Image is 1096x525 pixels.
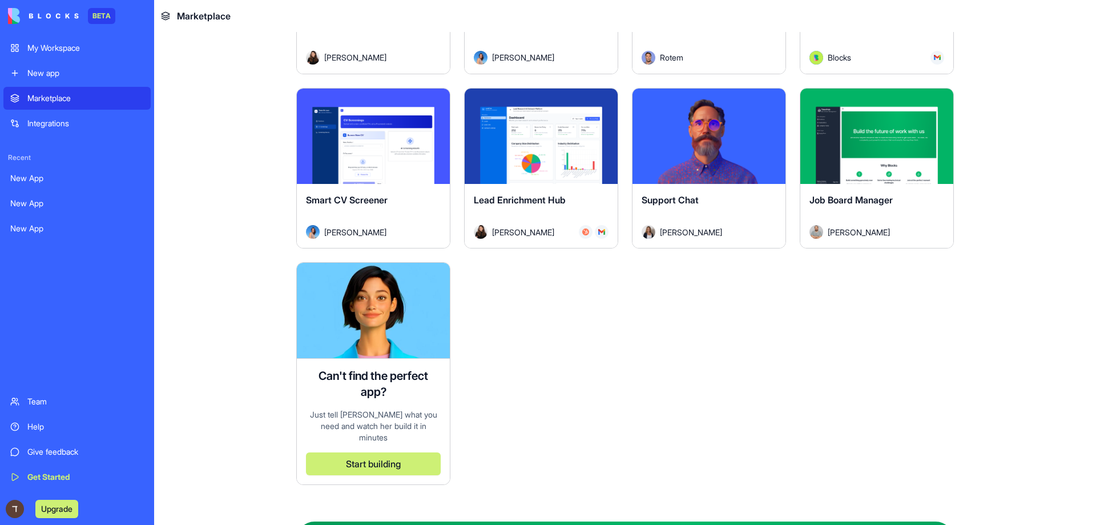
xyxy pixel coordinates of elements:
span: Rotem [660,51,683,63]
a: Team [3,390,151,413]
span: [PERSON_NAME] [660,226,722,238]
span: Recent [3,153,151,162]
a: BETA [8,8,115,24]
img: ACg8ocK6-HCFhYZYZXS4j9vxc9fvCo-snIC4PGomg_KXjjGNFaHNxw=s96-c [6,500,24,518]
span: [PERSON_NAME] [324,51,386,63]
a: Lead Enrichment HubAvatar[PERSON_NAME] [464,88,618,249]
span: Lead Enrichment Hub [474,194,566,206]
img: Hubspot_zz4hgj.svg [582,229,589,235]
img: Gmail_trouth.svg [598,229,605,235]
button: Upgrade [35,500,78,518]
div: New App [10,173,144,184]
a: New App [3,217,151,240]
img: Avatar [642,225,655,239]
span: [PERSON_NAME] [492,51,554,63]
a: My Workspace [3,37,151,59]
a: Upgrade [35,503,78,514]
div: New App [10,223,144,234]
img: Avatar [809,225,823,239]
a: Job Board ManagerAvatar[PERSON_NAME] [800,88,954,249]
a: New App [3,192,151,215]
a: New app [3,62,151,85]
img: Ella AI assistant [297,263,450,358]
div: My Workspace [27,42,144,54]
span: Job Board Manager [809,194,893,206]
span: [PERSON_NAME] [492,226,554,238]
div: Team [27,396,144,407]
div: Marketplace [27,93,144,104]
a: New App [3,167,151,190]
img: logo [8,8,79,24]
div: New app [27,67,144,79]
img: Avatar [642,51,655,65]
span: Blocks [828,51,851,63]
img: Avatar [306,51,320,65]
a: Give feedback [3,440,151,463]
span: Marketplace [177,9,231,23]
a: Marketplace [3,87,151,110]
a: Smart CV ScreenerAvatar[PERSON_NAME] [296,88,450,249]
div: New App [10,198,144,209]
img: Gmail_trouth.svg [934,54,941,61]
a: Help [3,415,151,438]
div: BETA [88,8,115,24]
img: Avatar [809,51,823,65]
span: Support Chat [642,194,699,206]
a: Support ChatAvatar[PERSON_NAME] [632,88,786,249]
img: Avatar [306,225,320,239]
div: Integrations [27,118,144,129]
div: Get Started [27,471,144,483]
span: Smart CV Screener [306,194,388,206]
div: Just tell [PERSON_NAME] what you need and watch her build it in minutes [306,409,441,443]
img: Avatar [474,51,487,65]
span: [PERSON_NAME] [828,226,890,238]
img: Avatar [474,225,487,239]
a: Integrations [3,112,151,135]
a: Ella AI assistantCan't find the perfect app?Just tell [PERSON_NAME] what you need and watch her b... [296,262,450,485]
h4: Can't find the perfect app? [306,368,441,400]
button: Start building [306,452,441,475]
span: [PERSON_NAME] [324,226,386,238]
div: Give feedback [27,446,144,458]
div: Help [27,421,144,432]
a: Get Started [3,466,151,488]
